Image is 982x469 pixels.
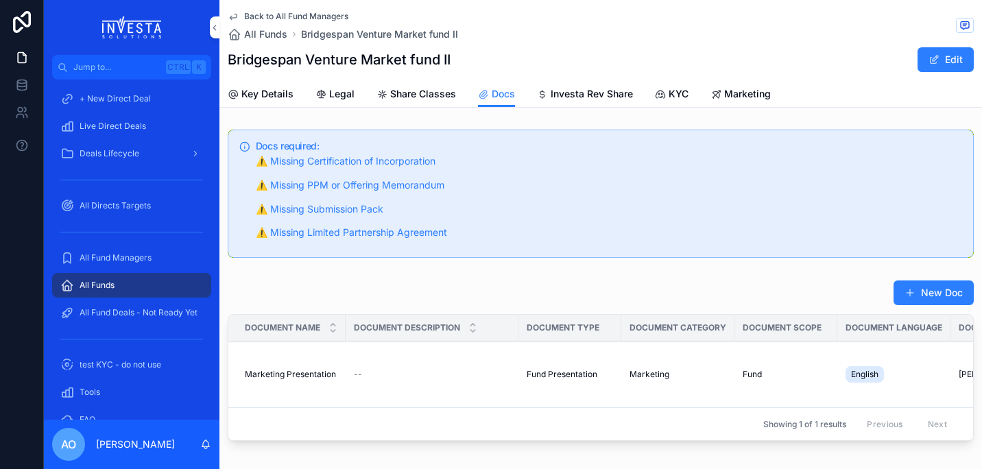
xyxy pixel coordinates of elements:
h1: Bridgespan Venture Market fund II [228,50,451,69]
span: Fund [743,369,762,380]
a: Marketing [630,369,726,380]
span: test KYC - do not use [80,359,161,370]
a: Back to All Fund Managers [228,11,348,22]
a: FAQ [52,407,211,432]
span: Marketing [724,87,771,101]
span: KYC [669,87,688,101]
span: All Funds [80,280,115,291]
span: English [851,369,878,380]
span: All Fund Deals - Not Ready Yet [80,307,197,318]
img: App logo [102,16,162,38]
a: All Fund Deals - Not Ready Yet [52,300,211,325]
div: scrollable content [44,80,219,420]
span: Back to All Fund Managers [244,11,348,22]
span: Docs [492,87,515,101]
p: ⚠️ Missing Limited Partnership Agreement [256,225,962,241]
span: -- [354,369,362,380]
span: Document Description [354,322,460,333]
span: Investa Rev Share [551,87,633,101]
a: Investa Rev Share [537,82,633,109]
div: ⚠️ Missing Certification of Incorporation ⚠️ Missing PPM or Offering Memorandum ⚠️ Missing Submis... [256,154,962,241]
a: -- [354,369,510,380]
span: Share Classes [390,87,456,101]
span: All Directs Targets [80,200,151,211]
h5: Docs required: [256,141,962,151]
span: Tools [80,387,100,398]
span: Document Type [527,322,599,333]
span: Key Details [241,87,294,101]
span: K [193,62,204,73]
span: Document Scope [743,322,822,333]
a: Deals Lifecycle [52,141,211,166]
span: Marketing Presentation [245,369,336,380]
a: Share Classes [376,82,456,109]
span: Fund Presentation [527,369,597,380]
span: Document Language [846,322,942,333]
button: New Doc [894,280,974,305]
a: English [846,363,942,385]
p: [PERSON_NAME] [96,437,175,451]
span: All Fund Managers [80,252,152,263]
span: FAQ [80,414,95,425]
span: Ctrl [166,60,191,74]
span: Legal [329,87,355,101]
a: Docs [478,82,515,108]
a: All Funds [228,27,287,41]
a: Tools [52,380,211,405]
a: Live Direct Deals [52,114,211,139]
a: Key Details [228,82,294,109]
a: test KYC - do not use [52,352,211,377]
p: ⚠️ Missing PPM or Offering Memorandum [256,178,962,193]
a: Bridgespan Venture Market fund II [301,27,458,41]
a: Legal [315,82,355,109]
span: Marketing [630,369,669,380]
span: Showing 1 of 1 results [763,419,846,430]
span: Jump to... [73,62,160,73]
a: Marketing Presentation [245,369,337,380]
p: ⚠️ Missing Submission Pack [256,202,962,217]
a: Fund Presentation [527,369,613,380]
a: Fund [743,369,829,380]
span: Document Name [245,322,320,333]
span: Live Direct Deals [80,121,146,132]
a: KYC [655,82,688,109]
span: Document Category [630,322,726,333]
button: Jump to...CtrlK [52,55,211,80]
a: All Funds [52,273,211,298]
button: Edit [918,47,974,72]
a: All Directs Targets [52,193,211,218]
p: ⚠️ Missing Certification of Incorporation [256,154,962,169]
span: Deals Lifecycle [80,148,139,159]
a: + New Direct Deal [52,86,211,111]
span: + New Direct Deal [80,93,151,104]
span: All Funds [244,27,287,41]
a: All Fund Managers [52,245,211,270]
a: Marketing [710,82,771,109]
span: AO [61,436,76,453]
